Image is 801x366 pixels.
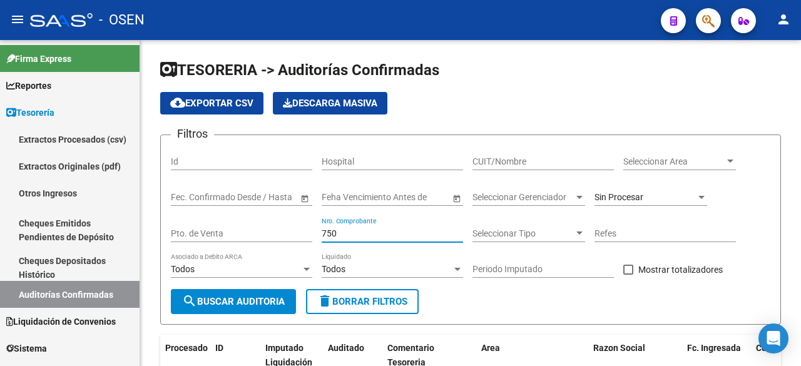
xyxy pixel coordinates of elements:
[165,343,208,353] span: Procesado
[182,293,197,308] mat-icon: search
[317,293,332,308] mat-icon: delete
[306,289,419,314] button: Borrar Filtros
[687,343,741,353] span: Fc. Ingresada
[99,6,145,34] span: - OSEN
[182,296,285,307] span: Buscar Auditoria
[273,92,387,114] app-download-masive: Descarga masiva de comprobantes (adjuntos)
[6,315,116,328] span: Liquidación de Convenios
[273,92,387,114] button: Descarga Masiva
[450,191,463,205] button: Open calendar
[472,192,574,203] span: Seleccionar Gerenciador
[776,12,791,27] mat-icon: person
[171,289,296,314] button: Buscar Auditoria
[6,79,51,93] span: Reportes
[638,262,723,277] span: Mostrar totalizadores
[170,95,185,110] mat-icon: cloud_download
[758,323,788,353] div: Open Intercom Messenger
[215,343,223,353] span: ID
[322,264,345,274] span: Todos
[170,98,253,109] span: Exportar CSV
[171,125,214,143] h3: Filtros
[160,92,263,114] button: Exportar CSV
[283,98,377,109] span: Descarga Masiva
[160,61,439,79] span: TESORERIA -> Auditorías Confirmadas
[317,296,407,307] span: Borrar Filtros
[594,192,643,202] span: Sin Procesar
[481,343,500,353] span: Area
[6,342,47,355] span: Sistema
[328,343,364,353] span: Auditado
[171,192,210,203] input: Start date
[171,264,195,274] span: Todos
[6,106,54,119] span: Tesorería
[472,228,574,239] span: Seleccionar Tipo
[6,52,71,66] span: Firma Express
[593,343,645,353] span: Razon Social
[623,156,725,167] span: Seleccionar Area
[298,191,311,205] button: Open calendar
[220,192,282,203] input: End date
[10,12,25,27] mat-icon: menu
